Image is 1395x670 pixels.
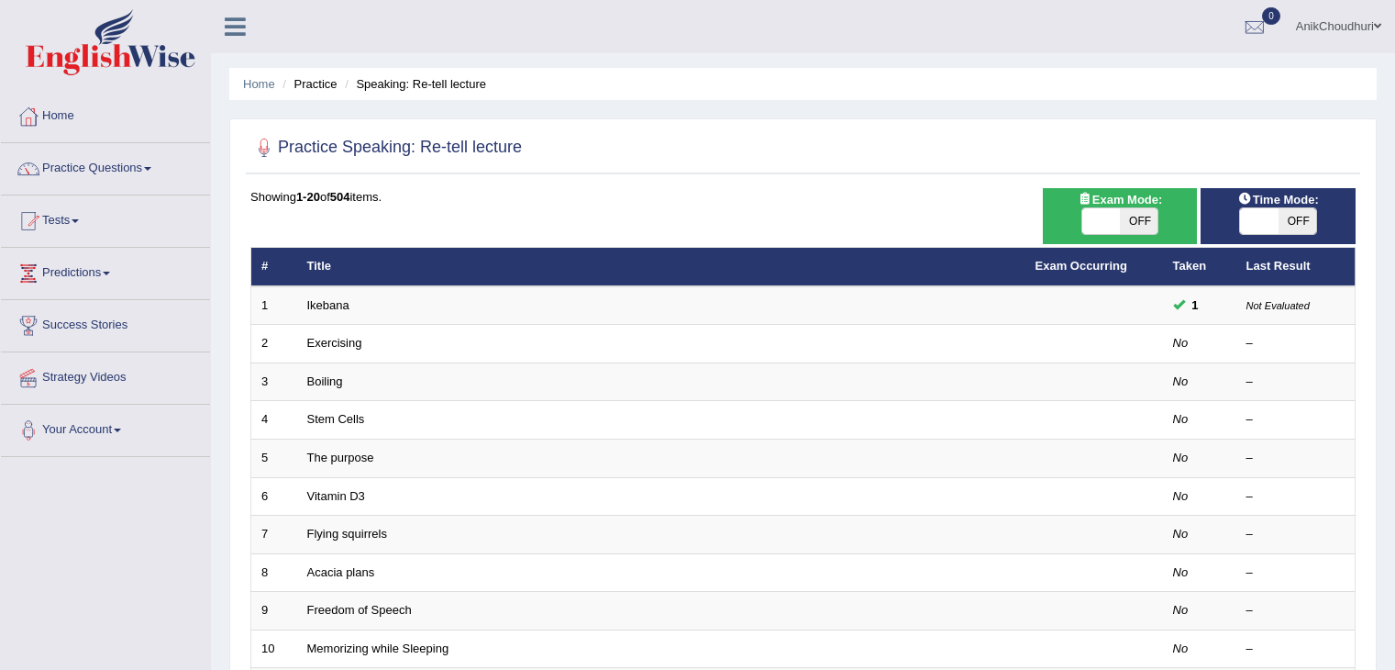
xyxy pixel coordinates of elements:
a: Ikebana [307,298,349,312]
span: OFF [1279,208,1317,234]
b: 1-20 [296,190,320,204]
em: No [1173,451,1189,464]
a: Vitamin D3 [307,489,365,503]
a: Flying squirrels [307,527,387,541]
td: 1 [251,286,297,325]
div: – [1246,411,1345,429]
em: No [1173,527,1189,541]
b: 504 [330,190,350,204]
li: Speaking: Re-tell lecture [340,75,486,93]
span: OFF [1120,208,1158,234]
a: The purpose [307,451,374,464]
li: Practice [278,75,337,93]
td: 8 [251,553,297,592]
td: 5 [251,440,297,478]
a: Boiling [307,374,343,388]
td: 7 [251,516,297,554]
div: Show exams occurring in exams [1043,188,1198,244]
div: – [1246,450,1345,467]
a: Predictions [1,248,210,294]
a: Practice Questions [1,143,210,189]
a: Exercising [307,336,362,350]
em: No [1173,565,1189,579]
span: 0 [1262,7,1280,25]
a: Acacia plans [307,565,375,579]
th: Last Result [1236,248,1356,286]
em: No [1173,603,1189,617]
td: 9 [251,592,297,631]
a: Exam Occurring [1035,259,1127,273]
th: # [251,248,297,286]
a: Your Account [1,405,210,451]
a: Freedom of Speech [307,603,412,617]
td: 3 [251,363,297,401]
div: – [1246,602,1345,620]
span: You cannot take this question anymore [1185,296,1206,315]
div: – [1246,526,1345,543]
a: Memorizing while Sleeping [307,642,449,655]
a: Home [1,91,210,137]
span: Exam Mode: [1070,190,1169,209]
a: Stem Cells [307,412,365,426]
a: Home [243,77,275,91]
em: No [1173,412,1189,426]
td: 2 [251,325,297,363]
span: Time Mode: [1231,190,1326,209]
em: No [1173,489,1189,503]
td: 10 [251,630,297,668]
a: Strategy Videos [1,352,210,398]
td: 4 [251,401,297,440]
td: 6 [251,477,297,516]
small: Not Evaluated [1246,300,1310,311]
em: No [1173,642,1189,655]
div: – [1246,641,1345,658]
div: – [1246,564,1345,582]
div: – [1246,488,1345,506]
th: Title [297,248,1025,286]
div: – [1246,374,1345,391]
th: Taken [1163,248,1236,286]
h2: Practice Speaking: Re-tell lecture [250,134,522,162]
div: – [1246,335,1345,352]
a: Tests [1,195,210,241]
a: Success Stories [1,300,210,346]
div: Showing of items. [250,188,1356,206]
em: No [1173,336,1189,350]
em: No [1173,374,1189,388]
